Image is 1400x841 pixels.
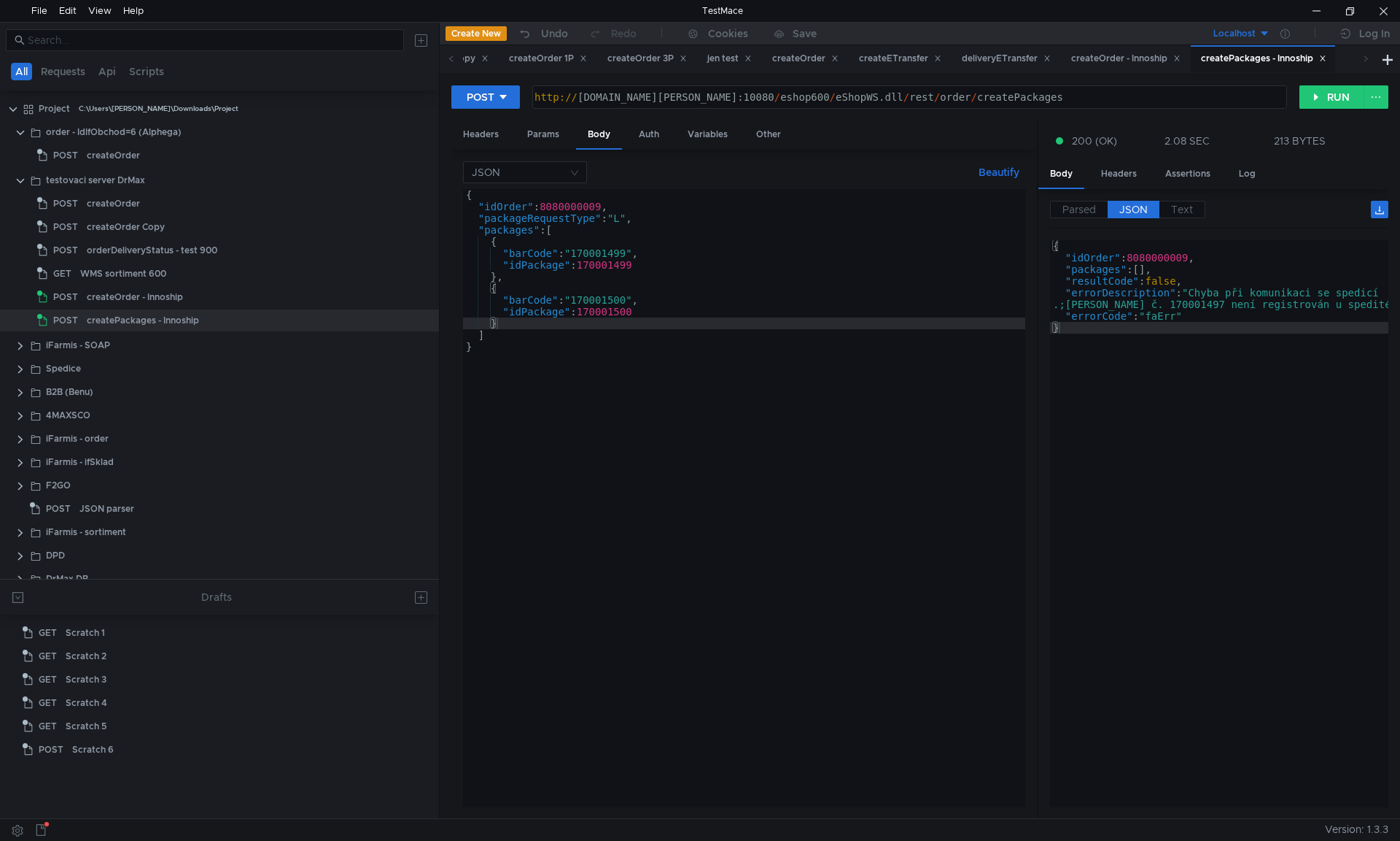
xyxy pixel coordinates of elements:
input: Search... [28,32,395,48]
button: Beautify [973,164,1025,181]
button: POST [451,85,520,109]
div: iFarmis - order [46,428,109,450]
div: 2.08 SEC [1164,134,1210,147]
div: iFarmis - ifSklad [46,451,114,473]
div: Assertions [1154,161,1222,188]
div: createOrder [772,51,839,66]
div: iFarmis - sortiment [46,521,126,543]
button: Localhost [1169,22,1270,45]
span: GET [39,669,57,691]
div: Redo [611,25,637,42]
div: B2B (Benu) [46,381,93,403]
div: Drafts [201,588,232,606]
div: Log In [1359,25,1390,42]
div: iFarmis - SOAP [46,334,110,356]
div: POST [467,89,494,105]
button: RUN [1299,85,1364,109]
div: Undo [541,25,568,42]
div: jen test [707,51,752,66]
div: createPackages - Innoship [87,310,199,331]
span: POST [46,498,71,520]
span: POST [53,239,78,261]
button: Redo [578,23,647,45]
div: orderDeliveryStatus - test 900 [87,239,217,261]
div: Headers [451,121,510,148]
span: Version: 1.3.3 [1325,819,1388,840]
button: Requests [36,63,90,80]
div: createOrder [87,145,140,166]
div: order - IdIfObchod=6 (Alphega) [46,121,182,143]
div: Scratch 4 [66,692,107,714]
button: Scripts [125,63,168,80]
span: GET [39,645,57,667]
div: Params [516,121,571,148]
div: Scratch 2 [66,645,106,667]
div: createOrder - Innoship [1071,51,1181,66]
div: Scratch 1 [66,622,105,644]
div: createOrder 3P [607,51,687,66]
div: Save [793,28,817,39]
span: GET [53,263,71,285]
div: JSON parser [79,498,134,520]
span: POST [53,286,78,308]
div: Spedice [46,358,81,380]
div: WMS sortiment 600 [80,263,166,285]
div: createPackages - Innoship [1201,51,1326,66]
div: 213 BYTES [1274,134,1326,147]
button: Api [94,63,120,80]
button: All [11,63,32,80]
div: Log [1227,161,1267,188]
div: Body [1038,161,1084,189]
span: Parsed [1062,203,1096,216]
span: JSON [1119,203,1148,216]
div: createETransfer [859,51,941,66]
div: C:\Users\[PERSON_NAME]\Downloads\Project [79,98,238,120]
span: POST [39,739,63,761]
span: POST [53,145,78,166]
span: GET [39,715,57,737]
div: deliveryETransfer [962,51,1051,66]
div: F2GO [46,475,71,496]
div: DrMax DB [46,568,88,590]
div: DPD [46,545,65,567]
div: createOrder [87,193,140,215]
div: Other [744,121,793,148]
div: Scratch 5 [66,715,106,737]
button: Undo [507,23,578,45]
div: createOrder 1P [509,51,587,66]
span: 200 (OK) [1072,133,1117,149]
div: Auth [627,121,671,148]
button: Create New [446,26,507,41]
div: Localhost [1213,27,1256,41]
div: Scratch 6 [72,739,114,761]
div: createOrder - Innoship [87,286,183,308]
span: POST [53,310,78,331]
div: testovaci server DrMax [46,169,145,191]
div: Scratch 3 [66,669,106,691]
div: Project [39,98,70,120]
span: POST [53,216,78,238]
div: Variables [676,121,739,148]
div: Cookies [708,25,748,42]
span: GET [39,692,57,714]
div: createOrder Copy [87,216,165,238]
div: Headers [1089,161,1148,188]
div: Body [576,121,622,150]
span: POST [53,193,78,215]
div: 4MAXSCO [46,404,90,426]
span: Text [1171,203,1193,216]
span: GET [39,622,57,644]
